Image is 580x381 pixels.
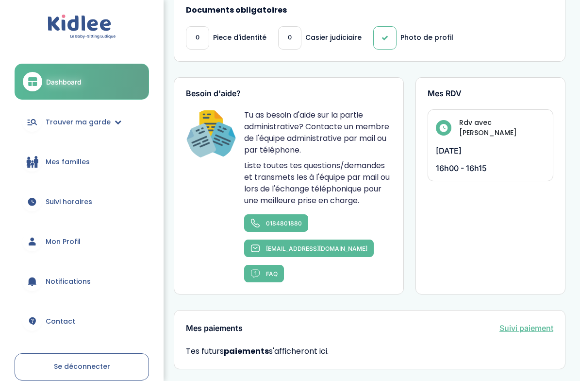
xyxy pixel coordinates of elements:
strong: paiements [224,346,269,357]
img: Happiness Officer [186,109,236,160]
a: Notifications [15,264,149,299]
p: Tu as besoin d'aide sur la partie administrative? Contacte un membre de l'équipe administrative p... [244,109,392,156]
a: Suivi paiement [499,322,553,334]
a: Se déconnecter [15,353,149,381]
img: logo.svg [48,15,116,39]
span: Trouver ma garde [46,117,111,127]
a: Dashboard [15,64,149,100]
span: 0 [196,33,199,43]
a: Mes familles [15,144,149,179]
span: Se déconnecter [54,362,110,371]
span: 0184801880 [266,220,302,227]
h4: Documents obligatoires [186,6,554,15]
h4: Rdv avec [PERSON_NAME] [459,118,545,138]
p: Piece d'identité [213,33,266,43]
span: Mes familles [46,157,90,167]
p: 16h00 - 16h15 [436,163,545,173]
span: 0 [288,33,292,43]
p: Photo de profil [400,33,453,43]
span: Dashboard [46,77,82,87]
span: Notifications [46,277,91,287]
p: Casier judiciaire [305,33,362,43]
p: Liste toutes tes questions/demandes et transmets les à l'équipe par mail ou lors de l'échange tél... [244,160,392,207]
span: [EMAIL_ADDRESS][DOMAIN_NAME] [266,245,367,252]
span: Suivi horaires [46,197,92,207]
span: FAQ [266,270,278,277]
h3: Mes RDV [428,89,553,98]
a: Contact [15,304,149,339]
a: Mon Profil [15,224,149,259]
a: [EMAIL_ADDRESS][DOMAIN_NAME] [244,240,374,257]
h3: Besoin d'aide? [186,89,392,98]
h3: Mes paiements [186,324,243,333]
span: Contact [46,316,75,327]
p: [DATE] [436,146,545,156]
a: FAQ [244,265,284,282]
a: 0184801880 [244,214,308,232]
a: Trouver ma garde [15,104,149,139]
span: Mon Profil [46,237,81,247]
span: Tes futurs s'afficheront ici. [186,346,329,357]
a: Suivi horaires [15,184,149,219]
